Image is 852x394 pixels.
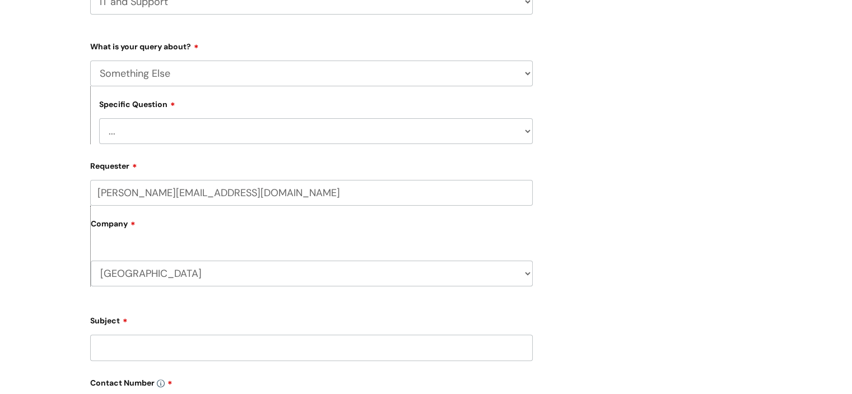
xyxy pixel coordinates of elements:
[91,215,533,240] label: Company
[90,38,533,52] label: What is your query about?
[90,374,533,388] label: Contact Number
[90,180,533,206] input: Email
[157,379,165,387] img: info-icon.svg
[90,312,533,326] label: Subject
[99,98,175,109] label: Specific Question
[90,157,533,171] label: Requester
